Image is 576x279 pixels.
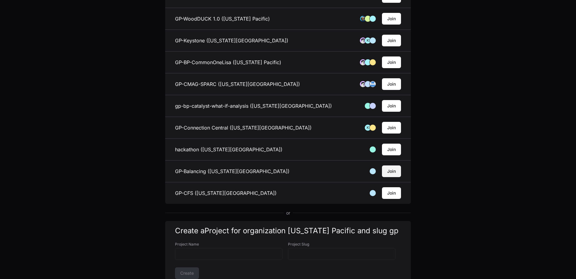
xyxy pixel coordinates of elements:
[382,100,401,112] button: Join
[360,16,366,22] img: avatar
[204,226,399,235] span: Project for organization [US_STATE] Pacific and slug gp
[382,56,401,68] button: Join
[382,165,401,177] button: Join
[175,226,401,236] h1: Create a
[370,81,376,87] img: 171085085
[175,102,332,110] h3: gp-bp-catalyst-what-if-analysis ([US_STATE][GEOGRAPHIC_DATA])
[382,187,401,199] button: Join
[175,37,288,44] h3: GP-Keystone ([US_STATE][GEOGRAPHIC_DATA])
[382,35,401,46] button: Join
[175,189,277,197] h3: GP-CFS ([US_STATE][GEOGRAPHIC_DATA])
[382,13,401,25] button: Join
[360,37,366,44] img: avatar
[175,59,281,66] h3: GP-BP-CommonOneLisa ([US_STATE] Pacific)
[175,242,288,247] label: Project Name
[175,146,282,153] h3: hackathon ([US_STATE][GEOGRAPHIC_DATA])
[175,80,300,88] h3: GP-CMAG-SPARC ([US_STATE][GEOGRAPHIC_DATA])
[382,144,401,155] button: Join
[175,168,290,175] h3: GP-Balancing ([US_STATE][GEOGRAPHIC_DATA])
[367,38,369,43] h1: K
[175,15,270,22] h3: GP-WoodDUCK 1.0 ([US_STATE] Pacific)
[284,210,293,216] span: or
[360,81,366,87] img: avatar
[175,124,312,131] h3: GP-Connection Central ([US_STATE][GEOGRAPHIC_DATA])
[360,59,366,65] img: avatar
[382,78,401,90] button: Join
[382,122,401,134] button: Join
[367,125,369,130] h1: K
[288,242,401,247] label: Project Slug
